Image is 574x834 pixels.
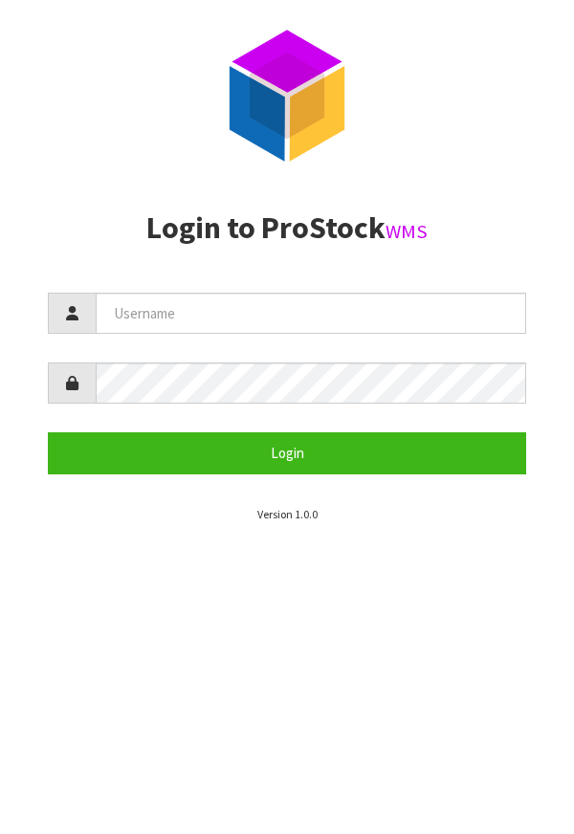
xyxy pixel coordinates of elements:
button: Login [48,432,526,473]
small: Version 1.0.0 [257,507,318,521]
img: ProStock Cube [215,24,359,167]
small: WMS [386,219,428,244]
input: Username [96,293,526,334]
h2: Login to ProStock [48,211,526,245]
